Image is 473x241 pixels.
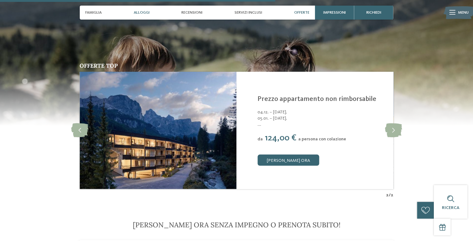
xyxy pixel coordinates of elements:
span: ... [257,121,386,128]
span: 05.01. – [DATE], [257,115,386,121]
span: Impressioni [323,10,346,15]
span: Alloggi [134,10,150,15]
span: a persona con colazione [298,137,346,141]
span: richiedi [366,10,381,15]
img: Prezzo appartamento non rimborsabile [80,72,236,189]
span: Recensioni [181,10,202,15]
span: 124,00 € [265,134,296,142]
span: Famiglia [85,10,102,15]
a: Prezzo appartamento non rimborsabile [257,96,376,102]
a: [PERSON_NAME] ora [257,155,319,166]
span: Offerte top [80,62,118,69]
span: [PERSON_NAME] ora senza impegno o prenota subito! [132,220,340,229]
span: Ricerca [442,206,459,210]
span: da [257,137,263,141]
span: 2 [386,192,389,198]
span: 04.12. – [DATE], [257,109,386,115]
span: Offerte [294,10,309,15]
span: / [389,192,391,198]
span: 2 [391,192,393,198]
span: Servizi inclusi [234,10,262,15]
